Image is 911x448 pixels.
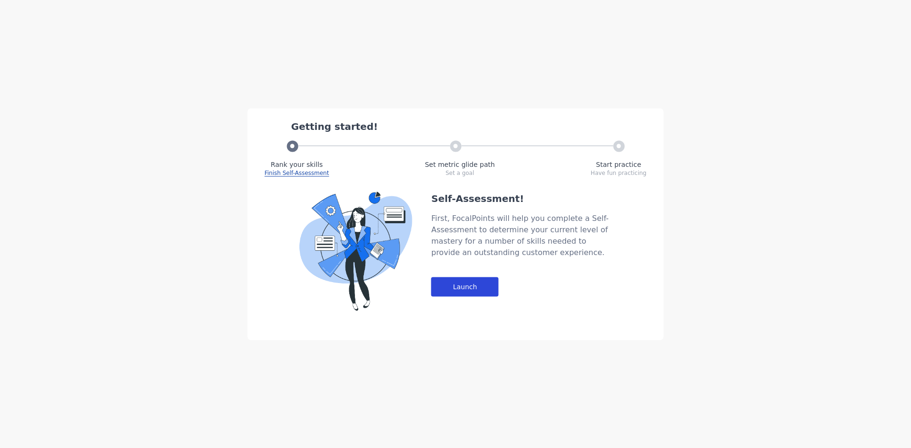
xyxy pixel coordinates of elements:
div: Getting started! [291,119,647,133]
span: Finish Self-Assessment [265,169,329,176]
div: Self-Assessment! [431,192,612,205]
div: Have fun practicing [591,169,647,176]
div: Set a goal [425,169,494,176]
div: Start practice [591,159,647,169]
div: Launch [431,277,499,296]
div: Set metric glide path [425,159,494,169]
div: Rank your skills [265,159,329,169]
div: First, FocalPoints will help you complete a Self-Assessment to determine your current level of ma... [431,212,612,258]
